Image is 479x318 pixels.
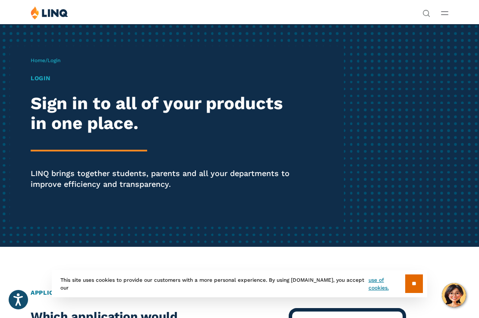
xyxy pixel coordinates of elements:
div: This site uses cookies to provide our customers with a more personal experience. By using [DOMAIN... [52,270,427,297]
h1: Login [31,74,294,83]
a: Home [31,57,45,63]
h2: Sign in to all of your products in one place. [31,94,294,133]
a: use of cookies. [369,276,405,292]
span: Login [47,57,60,63]
span: / [31,57,60,63]
button: Open Main Menu [441,8,448,18]
p: LINQ brings together students, parents and all your departments to improve efficiency and transpa... [31,168,294,190]
button: Hello, have a question? Let’s chat. [442,283,466,307]
button: Open Search Bar [422,9,430,16]
img: LINQ | K‑12 Software [31,6,68,19]
nav: Utility Navigation [422,6,430,16]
